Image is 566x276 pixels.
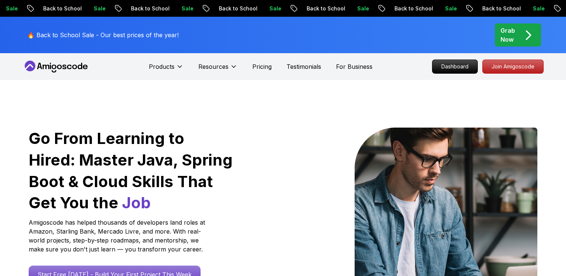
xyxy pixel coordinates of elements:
p: Sale [6,5,30,12]
span: Job [122,193,151,212]
p: Sale [270,5,294,12]
p: Back to School [483,5,533,12]
p: Products [149,62,175,71]
p: Dashboard [432,60,477,73]
button: Resources [198,62,237,77]
p: Grab Now [501,26,515,44]
p: Back to School [131,5,182,12]
a: Testimonials [287,62,321,71]
p: Sale [94,5,118,12]
p: Join Amigoscode [483,60,543,73]
a: For Business [336,62,372,71]
p: Back to School [44,5,94,12]
a: Dashboard [432,60,478,74]
p: Resources [198,62,228,71]
p: Sale [182,5,206,12]
p: Amigoscode has helped thousands of developers land roles at Amazon, Starling Bank, Mercado Livre,... [29,218,207,254]
p: Back to School [395,5,445,12]
a: Join Amigoscode [482,60,544,74]
p: Sale [445,5,469,12]
p: 🔥 Back to School Sale - Our best prices of the year! [27,31,179,39]
p: Back to School [219,5,270,12]
h1: Go From Learning to Hired: Master Java, Spring Boot & Cloud Skills That Get You the [29,128,234,214]
p: Sale [358,5,381,12]
a: Pricing [252,62,272,71]
p: Sale [533,5,557,12]
p: Back to School [307,5,358,12]
button: Products [149,62,183,77]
